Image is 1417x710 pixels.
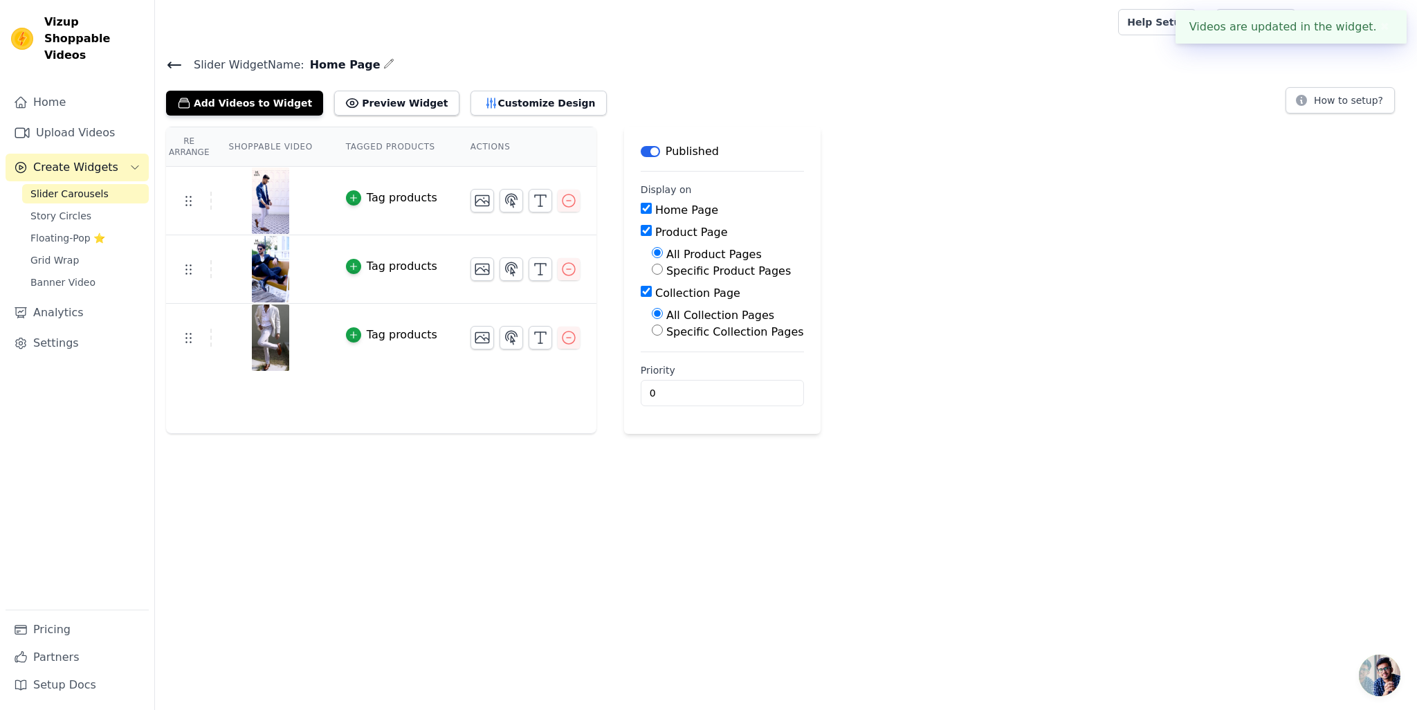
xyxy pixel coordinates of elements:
[251,304,290,371] img: vizup-images-f435.png
[666,309,774,322] label: All Collection Pages
[166,127,212,167] th: Re Arrange
[666,248,762,261] label: All Product Pages
[251,167,290,234] img: tn-9e9f884ee5314307b8622d95163974c2.png
[44,14,143,64] span: Vizup Shoppable Videos
[470,326,494,349] button: Change Thumbnail
[30,275,95,289] span: Banner Video
[641,363,804,377] label: Priority
[655,286,740,300] label: Collection Page
[30,187,109,201] span: Slider Carousels
[655,203,718,217] label: Home Page
[470,91,607,116] button: Customize Design
[22,273,149,292] a: Banner Video
[6,616,149,644] a: Pricing
[251,236,290,302] img: tn-cd31bc5a8a94455c8d0b66725408f7d1.png
[6,154,149,181] button: Create Widgets
[1377,19,1393,35] button: Close
[666,264,791,277] label: Specific Product Pages
[1286,97,1395,110] a: How to setup?
[166,91,323,116] button: Add Videos to Widget
[367,258,437,275] div: Tag products
[6,644,149,671] a: Partners
[1118,9,1196,35] a: Help Setup
[30,231,105,245] span: Floating-Pop ⭐
[1329,10,1406,35] p: Matr Lifestyle
[22,228,149,248] a: Floating-Pop ⭐
[666,325,804,338] label: Specific Collection Pages
[470,257,494,281] button: Change Thumbnail
[304,57,381,73] span: Home Page
[334,91,459,116] button: Preview Widget
[6,329,149,357] a: Settings
[22,251,149,270] a: Grid Wrap
[454,127,596,167] th: Actions
[346,190,437,206] button: Tag products
[33,159,118,176] span: Create Widgets
[30,209,91,223] span: Story Circles
[1307,10,1406,35] button: M Matr Lifestyle
[346,258,437,275] button: Tag products
[30,253,79,267] span: Grid Wrap
[641,183,692,197] legend: Display on
[1176,10,1407,44] div: Videos are updated in the widget.
[11,28,33,50] img: Vizup
[6,119,149,147] a: Upload Videos
[6,671,149,699] a: Setup Docs
[329,127,454,167] th: Tagged Products
[1216,9,1295,35] a: Book Demo
[1286,87,1395,113] button: How to setup?
[470,189,494,212] button: Change Thumbnail
[1359,655,1400,696] div: Open chat
[346,327,437,343] button: Tag products
[183,57,304,73] span: Slider Widget Name:
[655,226,728,239] label: Product Page
[666,143,719,160] p: Published
[6,89,149,116] a: Home
[367,190,437,206] div: Tag products
[212,127,329,167] th: Shoppable Video
[22,206,149,226] a: Story Circles
[6,299,149,327] a: Analytics
[22,184,149,203] a: Slider Carousels
[383,55,394,74] div: Edit Name
[367,327,437,343] div: Tag products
